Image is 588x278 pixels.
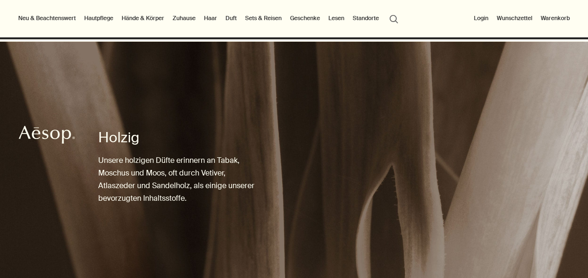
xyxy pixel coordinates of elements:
button: Menüpunkt "Suche" öffnen [385,9,402,27]
h1: Holzig [98,128,257,147]
a: Lesen [327,13,346,24]
a: Duft [224,13,239,24]
button: Login [472,13,490,24]
a: Hände & Körper [120,13,166,24]
button: Neu & Beachtenswert [16,13,78,24]
a: Wunschzettel [495,13,534,24]
p: Unsere holzigen Düfte erinnern an Tabak, Moschus und Moos, oft durch Vetiver, Atlaszeder und Sand... [98,154,257,205]
a: Geschenke [288,13,322,24]
a: Zuhause [171,13,197,24]
button: Warenkorb [539,13,572,24]
a: Hautpflege [82,13,115,24]
a: Haar [202,13,219,24]
svg: Aesop [19,125,75,144]
a: Aesop [16,123,77,149]
a: Sets & Reisen [243,13,283,24]
button: Standorte [351,13,381,24]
